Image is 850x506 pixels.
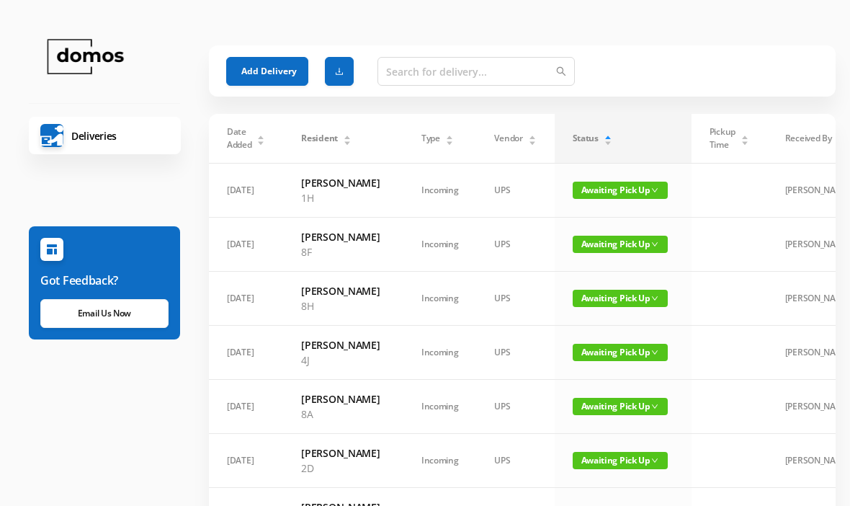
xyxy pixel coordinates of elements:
[343,133,352,142] div: Sort
[556,66,566,76] i: icon: search
[651,349,658,356] i: icon: down
[227,125,252,151] span: Date Added
[403,164,477,218] td: Incoming
[651,403,658,410] i: icon: down
[604,139,612,143] i: icon: caret-down
[604,133,612,142] div: Sort
[301,352,385,368] p: 4J
[651,187,658,194] i: icon: down
[301,445,385,461] h6: [PERSON_NAME]
[476,164,554,218] td: UPS
[209,380,283,434] td: [DATE]
[257,139,265,143] i: icon: caret-down
[573,132,599,145] span: Status
[301,337,385,352] h6: [PERSON_NAME]
[301,229,385,244] h6: [PERSON_NAME]
[573,344,668,361] span: Awaiting Pick Up
[209,164,283,218] td: [DATE]
[785,132,832,145] span: Received By
[403,434,477,488] td: Incoming
[741,133,748,138] i: icon: caret-up
[445,139,453,143] i: icon: caret-down
[573,452,668,469] span: Awaiting Pick Up
[528,133,536,138] i: icon: caret-up
[343,133,351,138] i: icon: caret-up
[651,241,658,248] i: icon: down
[604,133,612,138] i: icon: caret-up
[741,139,748,143] i: icon: caret-down
[301,190,385,205] p: 1H
[301,407,385,422] p: 8A
[29,117,181,154] a: Deliveries
[209,272,283,326] td: [DATE]
[209,434,283,488] td: [DATE]
[528,139,536,143] i: icon: caret-down
[573,236,668,253] span: Awaiting Pick Up
[209,218,283,272] td: [DATE]
[377,57,575,86] input: Search for delivery...
[301,132,338,145] span: Resident
[403,272,477,326] td: Incoming
[226,57,308,86] button: Add Delivery
[573,398,668,415] span: Awaiting Pick Up
[476,326,554,380] td: UPS
[40,272,169,289] h6: Got Feedback?
[301,283,385,298] h6: [PERSON_NAME]
[476,380,554,434] td: UPS
[343,139,351,143] i: icon: caret-down
[403,218,477,272] td: Incoming
[528,133,537,142] div: Sort
[573,182,668,199] span: Awaiting Pick Up
[476,434,554,488] td: UPS
[494,132,522,145] span: Vendor
[301,244,385,259] p: 8F
[710,125,735,151] span: Pickup Time
[403,326,477,380] td: Incoming
[445,133,454,142] div: Sort
[476,218,554,272] td: UPS
[301,391,385,407] h6: [PERSON_NAME]
[476,272,554,326] td: UPS
[301,298,385,314] p: 8H
[40,299,169,328] a: Email Us Now
[403,380,477,434] td: Incoming
[209,326,283,380] td: [DATE]
[741,133,749,142] div: Sort
[256,133,265,142] div: Sort
[421,132,440,145] span: Type
[257,133,265,138] i: icon: caret-up
[445,133,453,138] i: icon: caret-up
[651,457,658,464] i: icon: down
[651,295,658,302] i: icon: down
[301,461,385,476] p: 2D
[325,57,354,86] button: icon: download
[301,175,385,190] h6: [PERSON_NAME]
[573,290,668,307] span: Awaiting Pick Up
